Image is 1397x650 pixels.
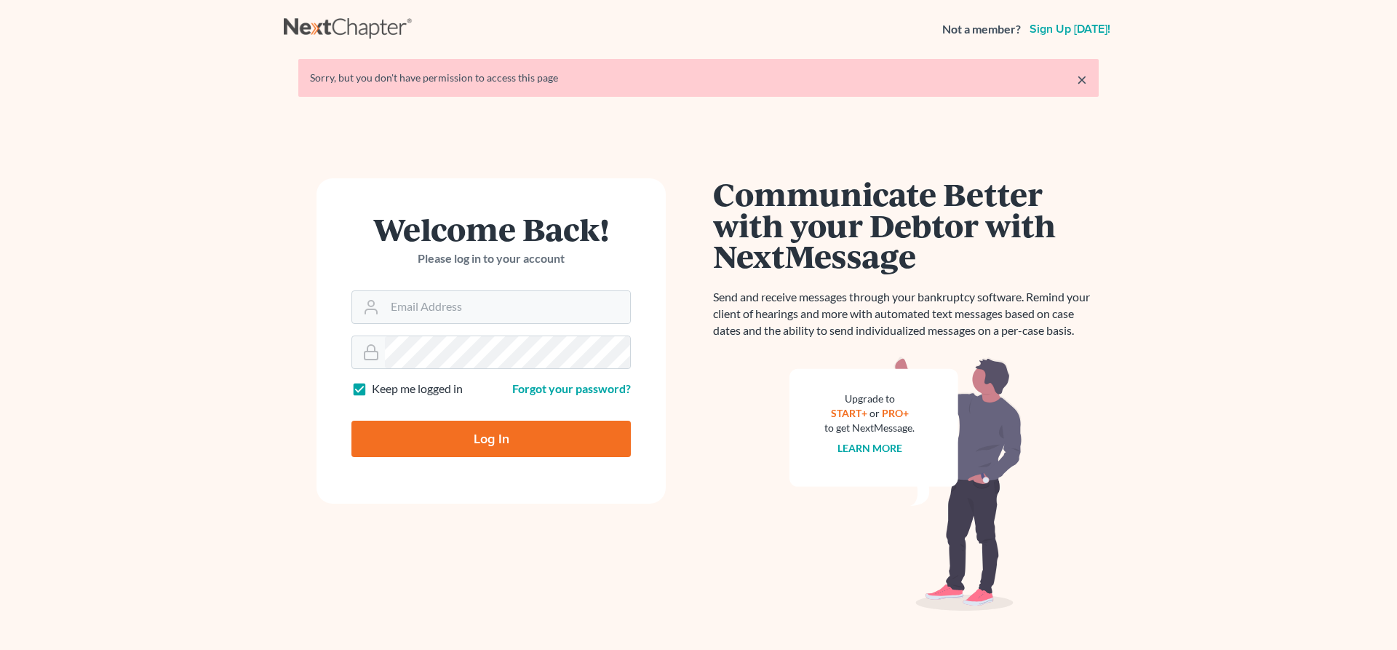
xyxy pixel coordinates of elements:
p: Please log in to your account [351,250,631,267]
img: nextmessage_bg-59042aed3d76b12b5cd301f8e5b87938c9018125f34e5fa2b7a6b67550977c72.svg [789,357,1022,611]
span: or [869,407,880,419]
strong: Not a member? [942,21,1021,38]
a: PRO+ [882,407,909,419]
h1: Welcome Back! [351,213,631,245]
a: Sign up [DATE]! [1027,23,1113,35]
div: Sorry, but you don't have permission to access this page [310,71,1087,85]
a: Forgot your password? [512,381,631,395]
p: Send and receive messages through your bankruptcy software. Remind your client of hearings and mo... [713,289,1099,339]
div: to get NextMessage. [824,421,915,435]
label: Keep me logged in [372,381,463,397]
h1: Communicate Better with your Debtor with NextMessage [713,178,1099,272]
a: × [1077,71,1087,88]
input: Email Address [385,291,630,323]
a: START+ [831,407,867,419]
div: Upgrade to [824,392,915,406]
input: Log In [351,421,631,457]
a: Learn more [837,442,902,454]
